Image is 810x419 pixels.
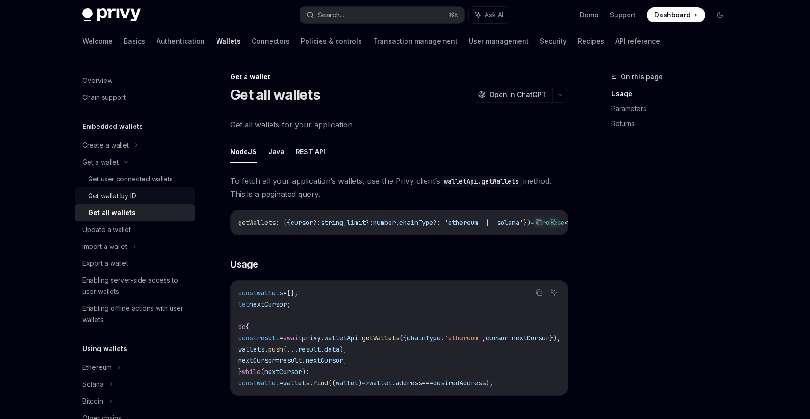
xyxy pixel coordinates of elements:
span: = [279,379,283,387]
h5: Embedded wallets [82,121,143,132]
span: result [279,356,302,365]
span: do [238,322,246,331]
a: Policies & controls [301,30,362,52]
a: Transaction management [373,30,457,52]
a: Enabling offline actions with user wallets [75,300,195,328]
button: Ask AI [548,216,560,228]
a: Get user connected wallets [75,171,195,187]
div: Enabling offline actions with user wallets [82,303,189,325]
span: desiredAddress [433,379,486,387]
span: ⌘ K [449,11,458,19]
button: Copy the contents from the code block [533,216,545,228]
div: Get all wallets [88,207,135,218]
div: Get a wallet [230,72,568,82]
a: Security [540,30,567,52]
a: Connectors [252,30,290,52]
button: Open in ChatGPT [472,87,552,103]
span: }); [549,334,561,342]
span: limit [347,218,366,227]
span: const [238,289,257,297]
span: getWallets [238,218,276,227]
div: Export a wallet [82,258,128,269]
span: wallets [238,345,264,353]
span: (( [328,379,336,387]
span: === [422,379,433,387]
a: Update a wallet [75,221,195,238]
span: Usage [230,258,258,271]
span: . [309,379,313,387]
img: dark logo [82,8,141,22]
span: = [276,356,279,365]
span: wallet [257,379,279,387]
span: { [246,322,249,331]
button: Ask AI [469,7,510,23]
span: walletApi [324,334,358,342]
a: Get wallet by ID [75,187,195,204]
span: ); [486,379,493,387]
span: ; [343,356,347,365]
button: REST API [296,141,325,163]
span: chainType [399,218,433,227]
a: Overview [75,72,195,89]
span: On this page [621,71,663,82]
div: Get user connected wallets [88,173,173,185]
a: Basics [124,30,145,52]
code: walletApi.getWallets [440,176,523,187]
div: Import a wallet [82,241,127,252]
span: . [321,345,324,353]
span: ); [339,345,347,353]
a: Recipes [578,30,604,52]
div: Get wallet by ID [88,190,136,202]
span: nextCursor [264,367,302,376]
span: nextCursor [238,356,276,365]
span: < [564,218,568,227]
span: string [321,218,343,227]
span: wallets [257,289,283,297]
span: ( [283,345,287,353]
span: . [264,345,268,353]
div: Bitcoin [82,396,103,407]
span: nextCursor [306,356,343,365]
a: Usage [611,86,735,101]
span: ethereum [448,218,478,227]
span: const [238,379,257,387]
span: ); [302,367,309,376]
span: cursor [291,218,313,227]
span: , [396,218,399,227]
span: Ask AI [485,10,503,20]
span: find [313,379,328,387]
h1: Get all wallets [230,86,320,103]
a: Get all wallets [75,204,195,221]
span: []; [287,289,298,297]
span: } [238,367,242,376]
div: Get a wallet [82,157,119,168]
span: cursor: [486,334,512,342]
span: wallet [369,379,392,387]
span: const [238,334,257,342]
a: Returns [611,116,735,131]
div: Update a wallet [82,224,131,235]
span: '}) [519,218,531,227]
div: Search... [318,9,344,21]
span: 'ethereum' [444,334,482,342]
span: let [238,300,249,308]
a: Export a wallet [75,255,195,272]
a: Chain support [75,89,195,106]
span: while [242,367,261,376]
span: ?: ' [433,218,448,227]
span: getWallets [362,334,399,342]
span: To fetch all your application’s wallets, use the Privy client’s method. This is a paginated query. [230,174,568,201]
div: Enabling server-side access to user wallets [82,275,189,297]
span: result [298,345,321,353]
a: Demo [580,10,599,20]
span: address [396,379,422,387]
span: Open in ChatGPT [489,90,547,99]
div: Overview [82,75,112,86]
span: wallets [283,379,309,387]
h5: Using wallets [82,343,127,354]
span: await [283,334,302,342]
span: ( [261,367,264,376]
a: Parameters [611,101,735,116]
a: Dashboard [647,7,705,22]
span: : ({ [276,218,291,227]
